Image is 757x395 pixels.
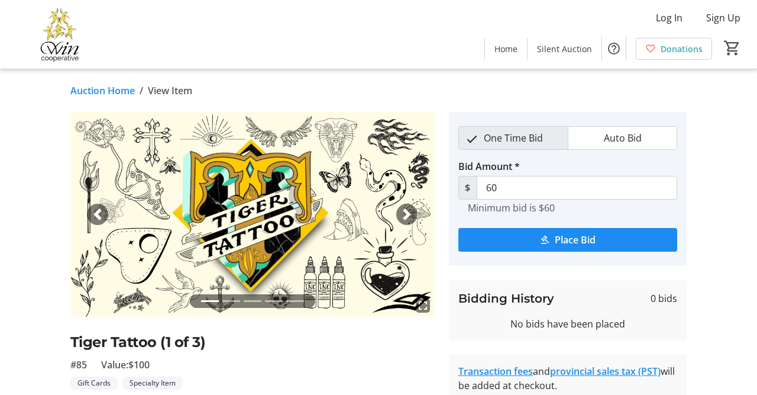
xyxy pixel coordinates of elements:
[597,127,649,149] span: Auto Bid
[70,84,135,98] a: Auction Home
[646,8,692,27] button: Log In
[656,11,682,25] span: Log In
[7,5,112,64] img: Victoria Women In Need Community Cooperative's Logo
[140,84,143,98] span: /
[537,43,592,55] span: Silent Auction
[458,365,533,378] a: Transaction fees
[416,298,430,313] mat-icon: fullscreen
[651,291,677,306] span: 0 bids
[555,233,596,247] span: Place Bid
[70,332,435,353] h2: Tiger Tattoo (1 of 3)
[148,84,192,98] span: View Item
[458,364,678,393] div: and will be added at checkout.
[661,43,703,55] span: Donations
[477,127,550,149] span: One Time Bid
[602,37,626,60] button: Help
[458,290,554,307] h3: Bidding History
[70,112,435,317] img: Image
[550,365,661,378] a: provincial sales tax (PST)
[494,43,517,55] span: Home
[70,358,87,372] span: #85
[697,8,750,27] button: Sign Up
[485,38,527,60] a: Home
[458,159,520,174] label: Bid Amount *
[70,377,118,390] tr-label-badge: Gift Cards
[122,377,183,390] tr-label-badge: Specialty Item
[101,358,150,372] span: Value: $100
[458,317,678,331] div: No bids have been placed
[528,38,601,60] a: Silent Auction
[458,176,477,200] span: $
[706,11,740,25] span: Sign Up
[468,202,555,214] tr-hint: Minimum bid is $60
[722,37,743,59] button: Cart
[636,38,712,60] a: Donations
[458,228,678,252] button: Place Bid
